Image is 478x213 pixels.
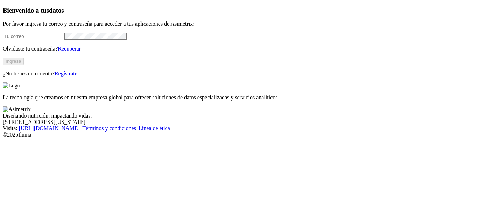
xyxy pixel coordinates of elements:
input: Tu correo [3,33,65,40]
button: Ingresa [3,58,24,65]
a: Regístrate [55,71,77,76]
img: Asimetrix [3,106,31,113]
p: La tecnología que creamos en nuestra empresa global para ofrecer soluciones de datos especializad... [3,94,475,101]
a: Línea de ética [139,125,170,131]
h3: Bienvenido a tus [3,7,475,14]
img: Logo [3,82,20,89]
a: Recuperar [58,46,81,52]
p: ¿No tienes una cuenta? [3,71,475,77]
div: © 2025 Iluma [3,132,475,138]
div: Visita : | | [3,125,475,132]
a: Términos y condiciones [82,125,136,131]
p: Olvidaste tu contraseña? [3,46,475,52]
div: [STREET_ADDRESS][US_STATE]. [3,119,475,125]
span: datos [49,7,64,14]
a: [URL][DOMAIN_NAME] [19,125,80,131]
p: Por favor ingresa tu correo y contraseña para acceder a tus aplicaciones de Asimetrix: [3,21,475,27]
div: Diseñando nutrición, impactando vidas. [3,113,475,119]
